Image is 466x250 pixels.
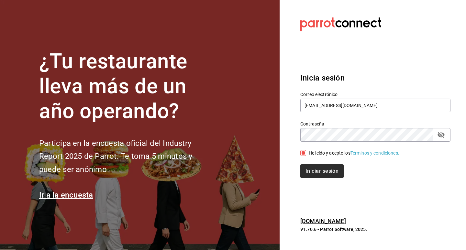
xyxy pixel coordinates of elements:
label: Contraseña [300,122,450,126]
a: Términos y condiciones. [350,150,399,156]
a: [DOMAIN_NAME] [300,218,346,224]
button: passwordField [436,129,447,140]
div: He leído y acepto los [309,150,399,157]
h2: Participa en la encuesta oficial del Industry Report 2025 de Parrot. Te toma 5 minutos y puede se... [39,137,214,176]
label: Correo electrónico [300,92,450,97]
p: V1.70.6 - Parrot Software, 2025. [300,226,450,233]
h1: ¿Tu restaurante lleva más de un año operando? [39,49,214,124]
a: Ir a la encuesta [39,190,93,200]
input: Ingresa tu correo electrónico [300,99,450,112]
h3: Inicia sesión [300,72,450,84]
button: Iniciar sesión [300,164,344,178]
